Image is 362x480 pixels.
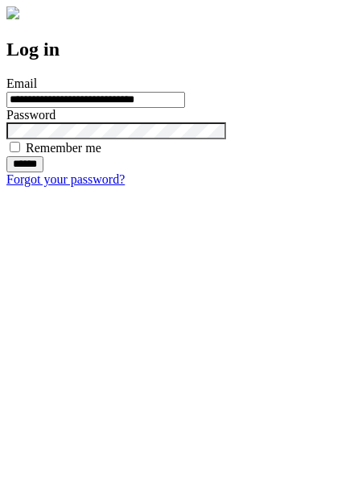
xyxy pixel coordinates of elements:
[6,172,125,186] a: Forgot your password?
[26,141,101,155] label: Remember me
[6,108,56,122] label: Password
[6,39,356,60] h2: Log in
[6,6,19,19] img: logo-4e3dc11c47720685a147b03b5a06dd966a58ff35d612b21f08c02c0306f2b779.png
[6,77,37,90] label: Email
